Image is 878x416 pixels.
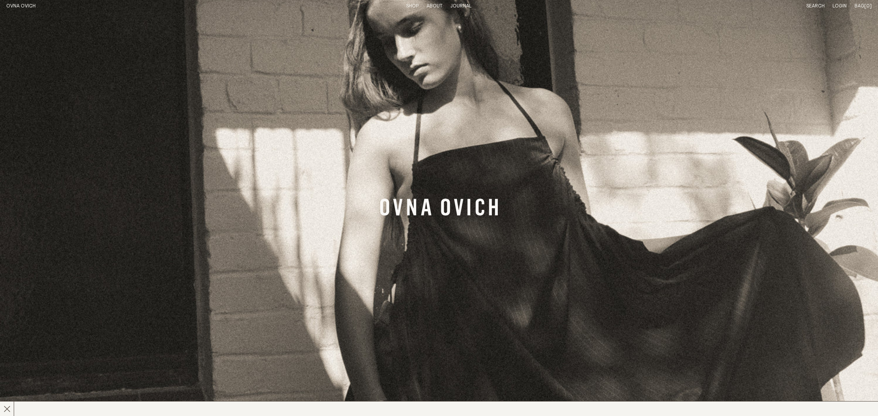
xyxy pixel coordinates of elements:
summary: About [426,3,443,10]
span: Bag [854,4,864,9]
a: Shop [406,4,419,9]
a: Login [833,4,847,9]
span: [0] [864,4,872,9]
a: Journal [450,4,472,9]
a: Banner Link [380,198,498,218]
a: Search [806,4,825,9]
a: Home [6,4,36,9]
